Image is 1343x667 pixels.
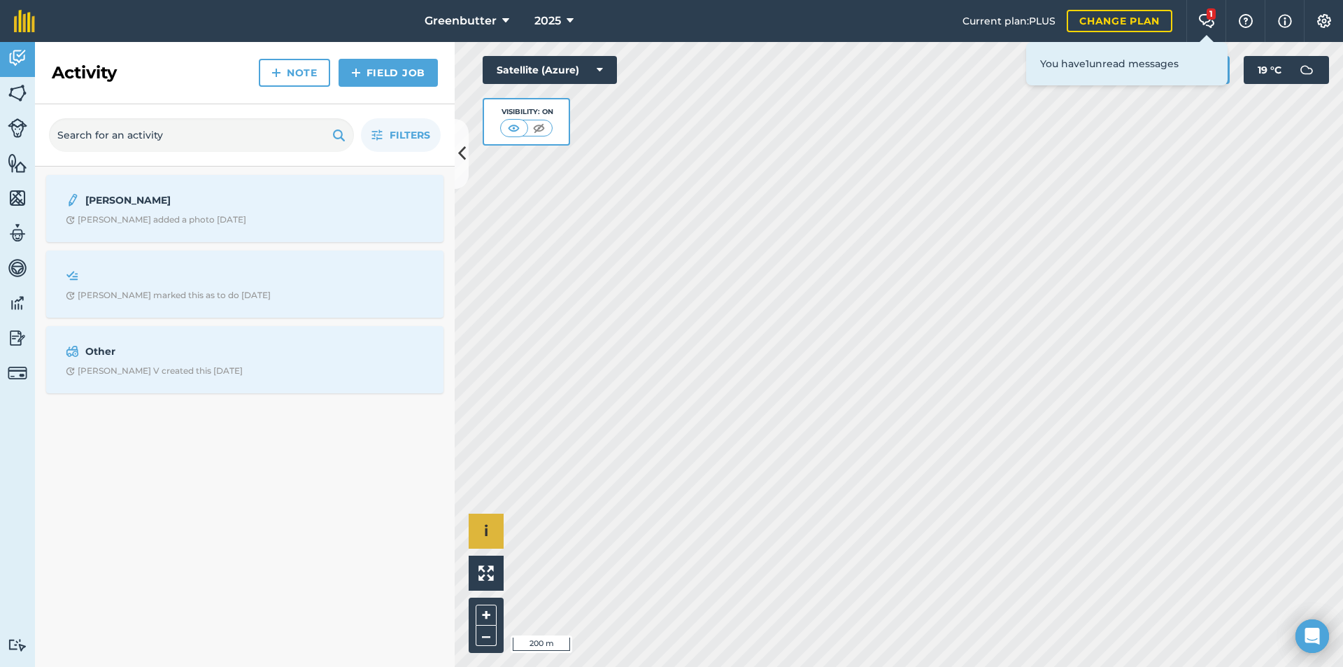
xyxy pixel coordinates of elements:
img: svg+xml;base64,PD94bWwgdmVyc2lvbj0iMS4wIiBlbmNvZGluZz0idXRmLTgiPz4KPCEtLSBHZW5lcmF0b3I6IEFkb2JlIE... [8,328,27,349]
div: Open Intercom Messenger [1295,619,1329,653]
img: svg+xml;base64,PHN2ZyB4bWxucz0iaHR0cDovL3d3dy53My5vcmcvMjAwMC9zdmciIHdpZHRoPSIxNCIgaGVpZ2h0PSIyNC... [351,64,361,81]
img: svg+xml;base64,PD94bWwgdmVyc2lvbj0iMS4wIiBlbmNvZGluZz0idXRmLTgiPz4KPCEtLSBHZW5lcmF0b3I6IEFkb2JlIE... [8,48,27,69]
img: Clock with arrow pointing clockwise [66,367,75,376]
img: A question mark icon [1237,14,1254,28]
a: [PERSON_NAME]Clock with arrow pointing clockwise[PERSON_NAME] added a photo [DATE] [55,183,435,234]
div: [PERSON_NAME] added a photo [DATE] [66,214,246,225]
img: Four arrows, one pointing top left, one top right, one bottom right and the last bottom left [478,566,494,581]
h2: Activity [52,62,117,84]
img: svg+xml;base64,PD94bWwgdmVyc2lvbj0iMS4wIiBlbmNvZGluZz0idXRmLTgiPz4KPCEtLSBHZW5lcmF0b3I6IEFkb2JlIE... [8,223,27,244]
a: Note [259,59,330,87]
button: + [476,605,497,626]
a: Change plan [1067,10,1172,32]
input: Search for an activity [49,118,354,152]
img: svg+xml;base64,PHN2ZyB4bWxucz0iaHR0cDovL3d3dy53My5vcmcvMjAwMC9zdmciIHdpZHRoPSIxNCIgaGVpZ2h0PSIyNC... [271,64,281,81]
span: Filters [390,127,430,143]
strong: [PERSON_NAME] [85,192,307,208]
img: A cog icon [1316,14,1333,28]
img: Clock with arrow pointing clockwise [66,291,75,300]
img: svg+xml;base64,PD94bWwgdmVyc2lvbj0iMS4wIiBlbmNvZGluZz0idXRmLTgiPz4KPCEtLSBHZW5lcmF0b3I6IEFkb2JlIE... [66,267,79,284]
img: svg+xml;base64,PHN2ZyB4bWxucz0iaHR0cDovL3d3dy53My5vcmcvMjAwMC9zdmciIHdpZHRoPSIxNyIgaGVpZ2h0PSIxNy... [1278,13,1292,29]
img: svg+xml;base64,PD94bWwgdmVyc2lvbj0iMS4wIiBlbmNvZGluZz0idXRmLTgiPz4KPCEtLSBHZW5lcmF0b3I6IEFkb2JlIE... [8,363,27,383]
span: 2025 [534,13,561,29]
img: svg+xml;base64,PD94bWwgdmVyc2lvbj0iMS4wIiBlbmNvZGluZz0idXRmLTgiPz4KPCEtLSBHZW5lcmF0b3I6IEFkb2JlIE... [1293,56,1321,84]
img: svg+xml;base64,PHN2ZyB4bWxucz0iaHR0cDovL3d3dy53My5vcmcvMjAwMC9zdmciIHdpZHRoPSI1NiIgaGVpZ2h0PSI2MC... [8,188,27,209]
div: [PERSON_NAME] V created this [DATE] [66,365,243,377]
span: i [484,522,488,540]
a: OtherClock with arrow pointing clockwise[PERSON_NAME] V created this [DATE] [55,335,435,385]
button: 19 °C [1244,56,1329,84]
img: svg+xml;base64,PHN2ZyB4bWxucz0iaHR0cDovL3d3dy53My5vcmcvMjAwMC9zdmciIHdpZHRoPSI1MCIgaGVpZ2h0PSI0MC... [530,121,548,135]
div: 1 [1207,8,1216,20]
span: 19 ° C [1258,56,1281,84]
button: Filters [361,118,441,152]
strong: Other [85,344,307,359]
img: svg+xml;base64,PHN2ZyB4bWxucz0iaHR0cDovL3d3dy53My5vcmcvMjAwMC9zdmciIHdpZHRoPSI1NiIgaGVpZ2h0PSI2MC... [8,83,27,104]
img: svg+xml;base64,PHN2ZyB4bWxucz0iaHR0cDovL3d3dy53My5vcmcvMjAwMC9zdmciIHdpZHRoPSIxOSIgaGVpZ2h0PSIyNC... [332,127,346,143]
img: svg+xml;base64,PD94bWwgdmVyc2lvbj0iMS4wIiBlbmNvZGluZz0idXRmLTgiPz4KPCEtLSBHZW5lcmF0b3I6IEFkb2JlIE... [66,192,80,209]
img: svg+xml;base64,PD94bWwgdmVyc2lvbj0iMS4wIiBlbmNvZGluZz0idXRmLTgiPz4KPCEtLSBHZW5lcmF0b3I6IEFkb2JlIE... [66,343,79,360]
img: svg+xml;base64,PD94bWwgdmVyc2lvbj0iMS4wIiBlbmNvZGluZz0idXRmLTgiPz4KPCEtLSBHZW5lcmF0b3I6IEFkb2JlIE... [8,293,27,314]
button: Satellite (Azure) [483,56,617,84]
span: Current plan : PLUS [962,13,1056,29]
div: Visibility: On [500,106,553,118]
img: fieldmargin Logo [14,10,35,32]
span: Greenbutter [425,13,497,29]
img: svg+xml;base64,PHN2ZyB4bWxucz0iaHR0cDovL3d3dy53My5vcmcvMjAwMC9zdmciIHdpZHRoPSI1MCIgaGVpZ2h0PSI0MC... [505,121,523,135]
p: You have 1 unread messages [1040,56,1214,71]
img: svg+xml;base64,PD94bWwgdmVyc2lvbj0iMS4wIiBlbmNvZGluZz0idXRmLTgiPz4KPCEtLSBHZW5lcmF0b3I6IEFkb2JlIE... [8,258,27,279]
a: Clock with arrow pointing clockwise[PERSON_NAME] marked this as to do [DATE] [55,259,435,309]
img: Two speech bubbles overlapping with the left bubble in the forefront [1198,14,1215,28]
button: – [476,626,497,646]
a: Field Job [339,59,438,87]
img: svg+xml;base64,PHN2ZyB4bWxucz0iaHR0cDovL3d3dy53My5vcmcvMjAwMC9zdmciIHdpZHRoPSI1NiIgaGVpZ2h0PSI2MC... [8,153,27,174]
div: [PERSON_NAME] marked this as to do [DATE] [66,290,271,301]
button: i [469,514,504,549]
img: Clock with arrow pointing clockwise [66,216,75,225]
img: svg+xml;base64,PD94bWwgdmVyc2lvbj0iMS4wIiBlbmNvZGluZz0idXRmLTgiPz4KPCEtLSBHZW5lcmF0b3I6IEFkb2JlIE... [8,118,27,138]
img: svg+xml;base64,PD94bWwgdmVyc2lvbj0iMS4wIiBlbmNvZGluZz0idXRmLTgiPz4KPCEtLSBHZW5lcmF0b3I6IEFkb2JlIE... [8,638,27,652]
